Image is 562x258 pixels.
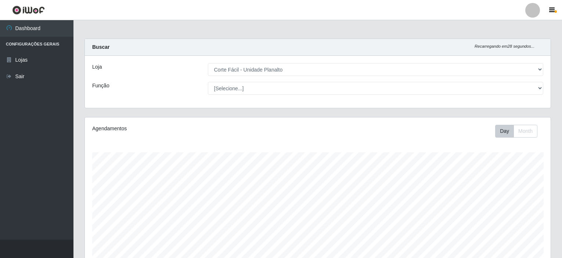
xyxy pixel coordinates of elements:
i: Recarregando em 28 segundos... [475,44,534,48]
div: Toolbar with button groups [495,125,543,138]
img: CoreUI Logo [12,6,45,15]
div: Agendamentos [92,125,274,132]
button: Day [495,125,514,138]
button: Month [514,125,537,138]
strong: Buscar [92,44,109,50]
label: Função [92,82,109,90]
label: Loja [92,63,102,71]
div: First group [495,125,537,138]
